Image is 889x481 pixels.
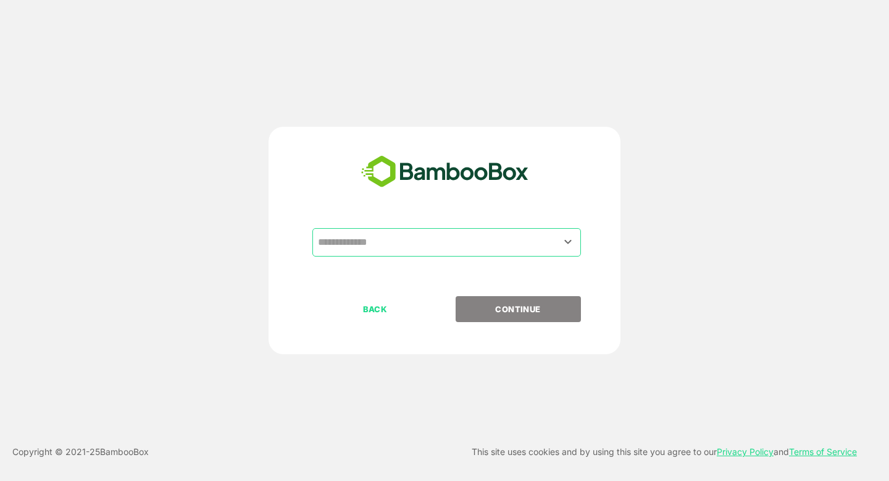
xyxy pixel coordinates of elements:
[472,445,857,459] p: This site uses cookies and by using this site you agree to our and
[789,446,857,457] a: Terms of Service
[354,151,535,192] img: bamboobox
[456,296,581,322] button: CONTINUE
[12,445,149,459] p: Copyright © 2021- 25 BambooBox
[456,302,580,316] p: CONTINUE
[312,296,438,322] button: BACK
[560,234,577,250] button: Open
[314,302,437,316] p: BACK
[717,446,774,457] a: Privacy Policy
